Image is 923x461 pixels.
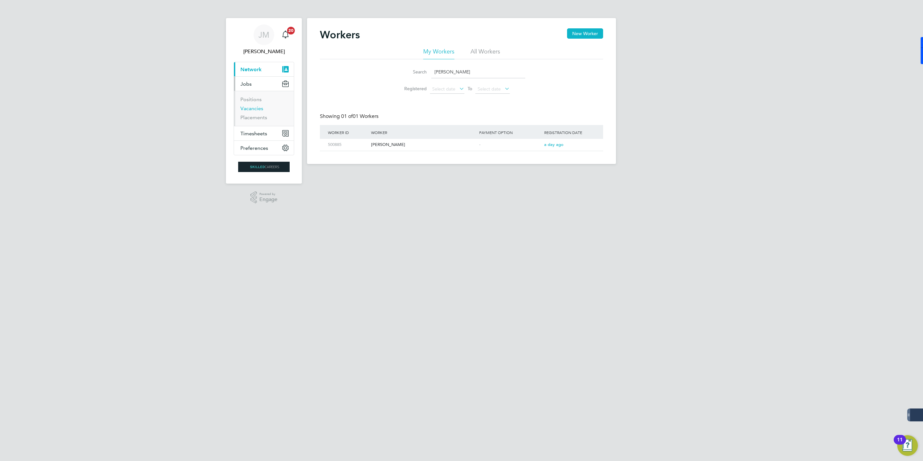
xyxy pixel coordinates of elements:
span: a day ago [544,142,564,147]
div: Payment Option [478,125,543,140]
div: Worker ID [326,125,369,140]
div: 500885 [326,139,369,151]
a: Placements [240,114,267,120]
span: 01 Workers [341,113,378,120]
button: New Worker [567,28,603,39]
span: Select date [432,86,455,92]
li: All Workers [471,48,500,59]
span: 20 [287,27,295,34]
div: - [478,139,543,151]
span: To [466,84,474,93]
input: Name, email or phone number [431,66,525,78]
button: Timesheets [234,126,294,140]
button: Preferences [234,141,294,155]
div: Registration Date [543,125,597,140]
a: JM[PERSON_NAME] [234,24,294,55]
span: JM [258,31,269,39]
button: Open Resource Center, 11 new notifications [897,435,918,456]
span: Powered by [259,191,277,197]
span: Preferences [240,145,268,151]
span: Timesheets [240,130,267,137]
div: Showing [320,113,380,120]
a: Powered byEngage [250,191,278,204]
label: Registered [398,86,427,91]
span: Jack McMurray [234,48,294,55]
div: [PERSON_NAME] [369,139,478,151]
nav: Main navigation [226,18,302,184]
h2: Workers [320,28,360,41]
li: My Workers [423,48,454,59]
button: Jobs [234,77,294,91]
span: 01 of [341,113,353,120]
button: Network [234,62,294,76]
span: Jobs [240,81,252,87]
div: Worker [369,125,478,140]
div: Jobs [234,91,294,126]
span: Engage [259,197,277,202]
a: 20 [279,24,292,45]
label: Search [398,69,427,75]
span: Network [240,66,262,72]
a: Go to home page [234,162,294,172]
a: Positions [240,96,262,102]
div: 11 [897,440,903,448]
img: skilledcareers-logo-retina.png [238,162,290,172]
span: Select date [478,86,501,92]
a: 500885[PERSON_NAME]-a day ago [326,139,597,144]
a: Vacancies [240,105,263,111]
